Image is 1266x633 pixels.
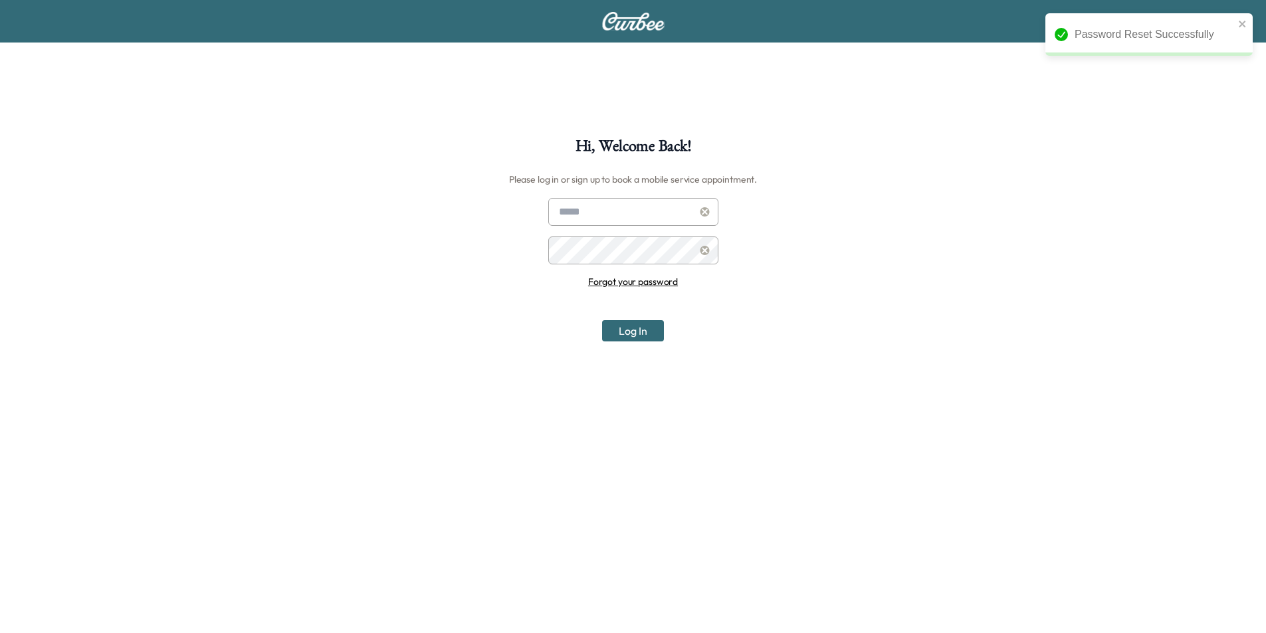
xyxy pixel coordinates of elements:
[509,169,757,190] h6: Please log in or sign up to book a mobile service appointment.
[601,12,665,31] img: Curbee Logo
[602,320,664,341] button: Log In
[588,276,678,288] a: Forgot your password
[576,138,691,161] h1: Hi, Welcome Back!
[1238,19,1247,29] button: close
[1075,27,1234,43] div: Password Reset Successfully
